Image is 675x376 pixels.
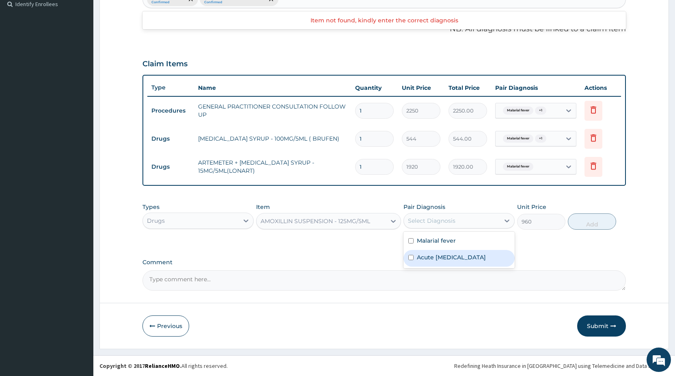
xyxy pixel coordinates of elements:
a: RelianceHMO [145,362,180,369]
th: Total Price [444,80,491,96]
td: Drugs [147,131,194,146]
label: Unit Price [517,203,546,211]
button: Add [568,213,616,230]
th: Name [194,80,351,96]
span: + 1 [535,106,546,115]
th: Pair Diagnosis [491,80,580,96]
div: Select Diagnosis [408,217,455,225]
td: ARTEMETER + [MEDICAL_DATA] SYRUP - 15MG/5ML(LONART) [194,154,351,179]
td: Procedures [147,103,194,118]
div: Chat with us now [42,46,136,56]
button: Submit [577,315,626,337]
td: [MEDICAL_DATA] SYRUP - 100MG/5ML ( BRUFEN) [194,130,351,147]
td: GENERAL PRACTITIONER CONSULTATION FOLLOW UP [194,98,351,123]
label: Comment [142,259,626,266]
div: AMOXILLIN SUSPENSION - 125MG/5ML [261,217,370,225]
label: Item [256,203,270,211]
strong: Copyright © 2017 . [99,362,181,369]
button: Previous [142,315,189,337]
span: Malarial fever [503,135,533,143]
footer: All rights reserved. [93,355,675,376]
span: Malarial fever [503,163,533,171]
img: d_794563401_company_1708531726252_794563401 [15,41,33,61]
span: Malarial fever [503,106,533,115]
label: Acute [MEDICAL_DATA] [417,253,486,261]
th: Type [147,80,194,95]
small: Confirmed [204,0,264,4]
th: Unit Price [398,80,444,96]
span: We're online! [47,102,112,185]
div: Minimize live chat window [133,4,153,24]
th: Quantity [351,80,398,96]
div: Drugs [147,217,165,225]
label: Malarial fever [417,237,456,245]
div: Item not found, kindly enter the correct diagnosis [142,13,626,28]
span: + 1 [535,135,546,143]
td: Drugs [147,159,194,174]
div: Redefining Heath Insurance in [GEOGRAPHIC_DATA] using Telemedicine and Data Science! [454,362,669,370]
label: Types [142,204,160,211]
h3: Claim Items [142,60,188,69]
label: Pair Diagnosis [403,203,445,211]
th: Actions [580,80,621,96]
textarea: Type your message and hit 'Enter' [4,222,155,250]
small: Confirmed [151,0,183,4]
